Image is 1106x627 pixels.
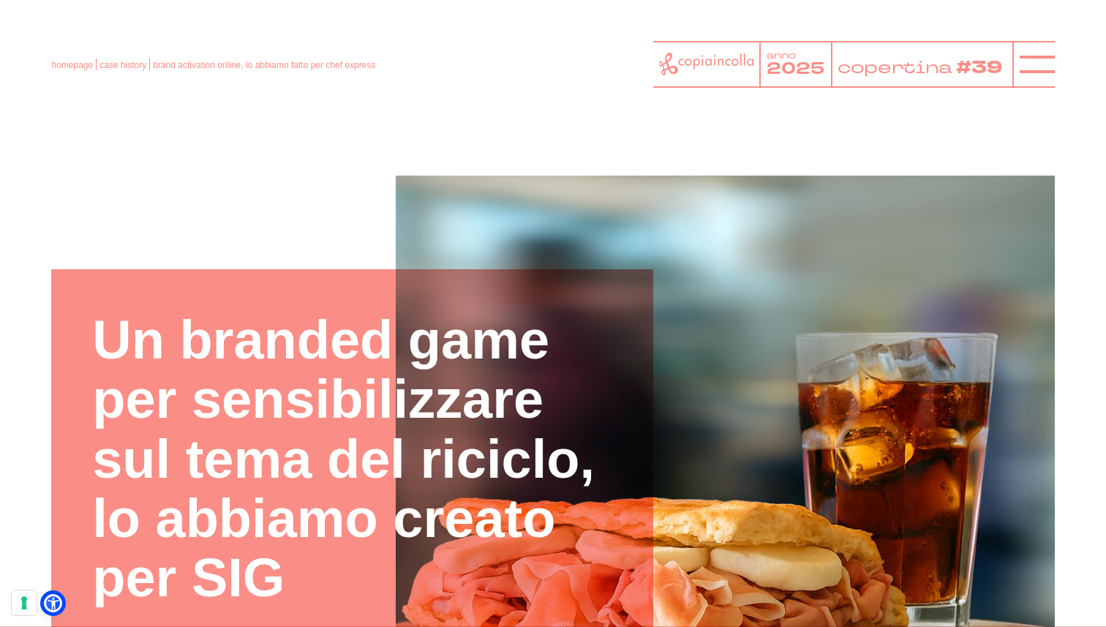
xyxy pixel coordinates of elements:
[767,58,824,80] tspan: 2025
[767,50,796,62] tspan: anno
[958,55,1006,80] tspan: #39
[92,310,612,608] h1: Un branded game per sensibilizzare sul tema del riciclo, lo abbiamo creato per SIG
[44,594,62,612] a: Open Accessibility Menu
[51,60,93,70] a: homepage
[838,56,955,78] tspan: copertina
[153,60,375,70] span: brand activation online, lo abbiamo fatto per chef express
[12,590,37,615] button: Le tue preferenze relative al consenso per le tecnologie di tracciamento
[99,60,146,70] a: case history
